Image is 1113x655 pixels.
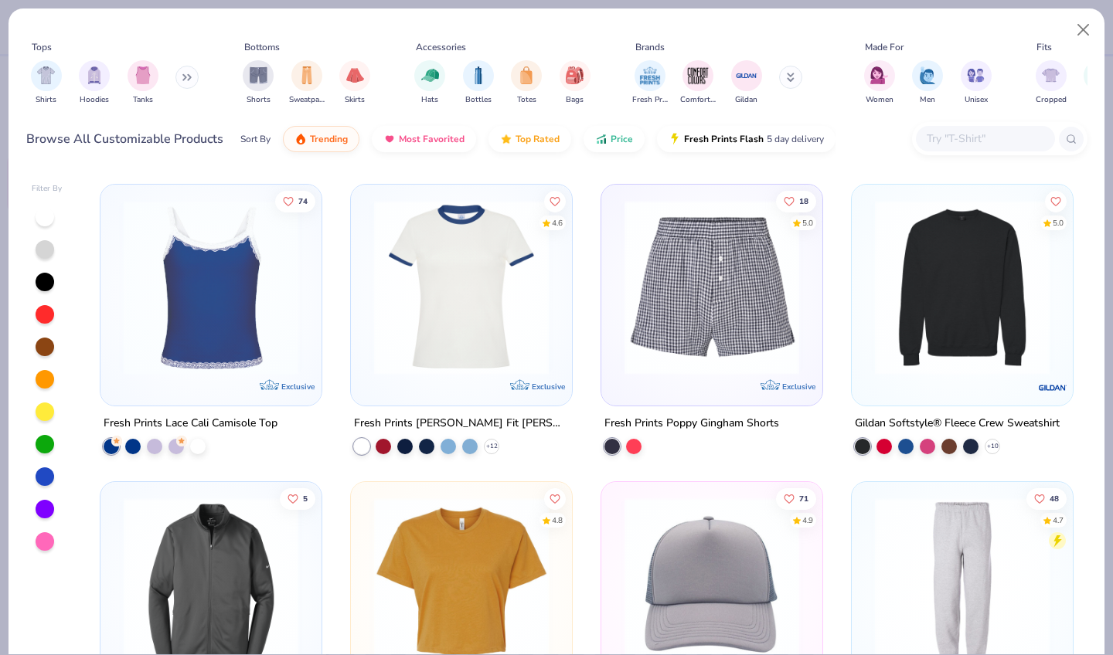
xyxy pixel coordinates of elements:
div: filter for Hats [414,60,445,106]
div: 4.8 [552,514,563,526]
span: Men [920,94,935,106]
span: Women [866,94,893,106]
button: filter button [511,60,542,106]
button: filter button [560,60,591,106]
img: 744dce1f-147e-426d-8c2f-592e1fc7a3aa [867,200,1057,375]
div: Fresh Prints [PERSON_NAME] Fit [PERSON_NAME] Shirt [354,414,569,433]
button: filter button [243,60,274,106]
span: Exclusive [281,382,315,392]
div: filter for Unisex [961,60,992,106]
button: filter button [463,60,494,106]
span: Fresh Prints [632,94,668,106]
span: Gildan [735,94,757,106]
div: filter for Bottles [463,60,494,106]
div: filter for Bags [560,60,591,106]
button: Like [544,190,566,212]
span: Comfort Colors [680,94,716,106]
img: flash.gif [669,133,681,145]
span: Unisex [965,94,988,106]
img: trending.gif [294,133,307,145]
div: Filter By [32,183,63,195]
div: filter for Tanks [128,60,158,106]
span: Exclusive [532,382,565,392]
img: Men Image [919,66,936,84]
span: Hoodies [80,94,109,106]
div: Gildan Softstyle® Fleece Crew Sweatshirt [855,414,1060,433]
img: Cropped Image [1042,66,1060,84]
div: 4.6 [552,217,563,229]
img: TopRated.gif [500,133,512,145]
button: Top Rated [488,126,571,152]
button: filter button [680,60,716,106]
img: d2e93f27-f460-4e7a-bcfc-75916c5962f1 [116,200,306,375]
div: 4.7 [1053,514,1064,526]
div: filter for Cropped [1036,60,1067,106]
span: Bottles [465,94,492,106]
img: Gildan Image [735,64,758,87]
span: Skirts [345,94,365,106]
span: Trending [310,133,348,145]
button: Like [776,487,816,509]
button: Like [544,487,566,509]
button: filter button [632,60,668,106]
div: 4.9 [802,514,813,526]
span: Fresh Prints Flash [684,133,764,145]
div: filter for Women [864,60,895,106]
button: filter button [128,60,158,106]
input: Try "T-Shirt" [925,130,1044,148]
span: Tanks [133,94,153,106]
button: filter button [1036,60,1067,106]
button: Close [1069,15,1098,45]
span: Cropped [1036,94,1067,106]
img: Bottles Image [470,66,487,84]
span: Totes [517,94,536,106]
span: Sweatpants [289,94,325,106]
img: 10adaec1-cca8-4d85-a768-f31403859a58 [366,200,556,375]
div: filter for Hoodies [79,60,110,106]
div: Made For [865,40,904,54]
div: Fresh Prints Lace Cali Camisole Top [104,414,277,433]
button: Like [1045,190,1067,212]
button: Like [776,190,816,212]
div: 5.0 [1053,217,1064,229]
button: filter button [912,60,943,106]
img: Tanks Image [134,66,151,84]
img: Skirts Image [346,66,364,84]
div: Accessories [416,40,466,54]
div: filter for Shorts [243,60,274,106]
span: Bags [566,94,584,106]
div: filter for Sweatpants [289,60,325,106]
span: 18 [799,197,808,205]
img: 41689b58-f958-4f56-8a71-cfeb9903edbf [617,200,807,375]
div: Fits [1036,40,1052,54]
img: Hats Image [421,66,439,84]
img: Shirts Image [37,66,55,84]
div: filter for Skirts [339,60,370,106]
span: 71 [799,494,808,502]
button: filter button [79,60,110,106]
img: Shorts Image [250,66,267,84]
span: + 12 [486,442,498,451]
img: Gildan logo [1036,372,1067,403]
div: filter for Shirts [31,60,62,106]
button: Like [281,487,316,509]
div: filter for Totes [511,60,542,106]
div: 5.0 [802,217,813,229]
button: Price [584,126,645,152]
span: Exclusive [782,382,815,392]
button: filter button [31,60,62,106]
span: Top Rated [516,133,560,145]
div: Brands [635,40,665,54]
button: Most Favorited [372,126,476,152]
div: Fresh Prints Poppy Gingham Shorts [604,414,779,433]
span: 5 [304,494,308,502]
span: Shorts [247,94,271,106]
div: Tops [32,40,52,54]
img: most_fav.gif [383,133,396,145]
button: filter button [731,60,762,106]
span: Hats [421,94,438,106]
button: filter button [414,60,445,106]
span: + 10 [986,442,998,451]
span: Shirts [36,94,56,106]
div: filter for Men [912,60,943,106]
